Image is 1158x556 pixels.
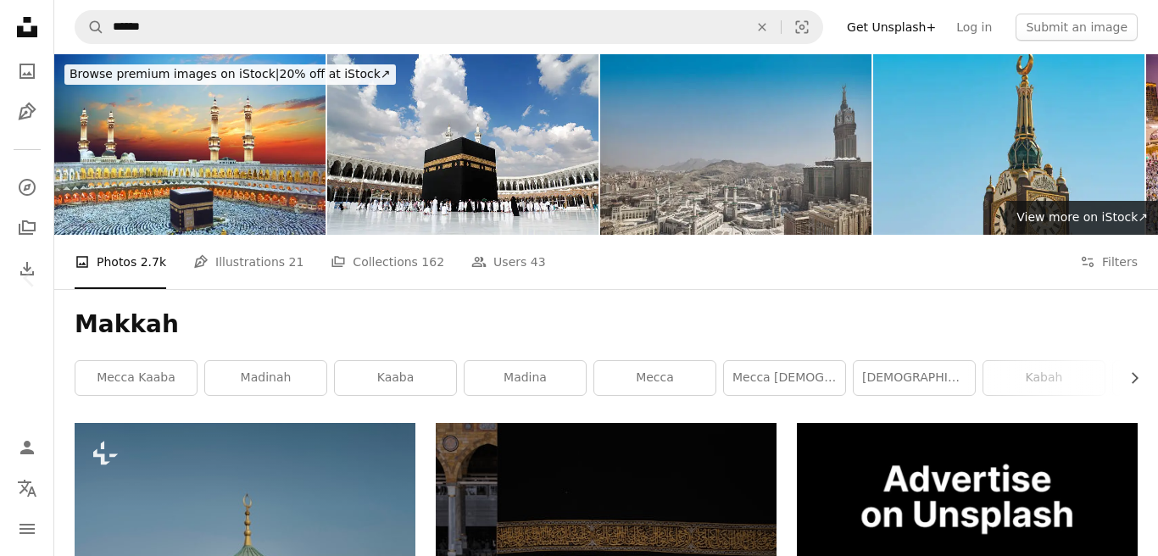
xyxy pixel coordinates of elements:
a: Collections 162 [331,235,444,289]
a: Log in [946,14,1002,41]
a: mecca kaaba [75,361,197,395]
a: kaaba [335,361,456,395]
span: 43 [531,253,546,271]
span: 20% off at iStock ↗ [70,67,391,81]
a: [DEMOGRAPHIC_DATA] [854,361,975,395]
a: mecca [594,361,715,395]
a: madina [465,361,586,395]
a: Explore [10,170,44,204]
a: Get Unsplash+ [837,14,946,41]
img: The Clock Tower - Makkah [873,54,1144,235]
button: Language [10,471,44,505]
a: Illustrations [10,95,44,129]
a: Log in / Sign up [10,431,44,464]
img: Kabe, Mekke, Medine, Hac, Hz Muhammed [54,54,326,235]
a: Photos [10,54,44,88]
a: Users 43 [471,235,546,289]
a: View more on iStock↗ [1006,201,1158,235]
button: Menu [10,512,44,546]
button: Search Unsplash [75,11,104,43]
button: scroll list to the right [1119,361,1138,395]
span: 162 [421,253,444,271]
button: Filters [1080,235,1138,289]
button: Clear [743,11,781,43]
span: Browse premium images on iStock | [70,67,279,81]
span: 21 [289,253,304,271]
a: madinah [205,361,326,395]
span: View more on iStock ↗ [1016,210,1148,224]
h1: Makkah [75,309,1138,340]
button: Visual search [782,11,822,43]
a: mecca [DEMOGRAPHIC_DATA] [724,361,845,395]
a: Illustrations 21 [193,235,303,289]
a: Browse premium images on iStock|20% off at iStock↗ [54,54,406,95]
a: Next [1099,197,1158,359]
img: Masjid al-Haram, Islam's holiest Mosque in Makkah. [600,54,871,235]
a: kabah [983,361,1105,395]
button: Submit an image [1016,14,1138,41]
form: Find visuals sitewide [75,10,823,44]
img: Kaaba in Mecca [327,54,598,235]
